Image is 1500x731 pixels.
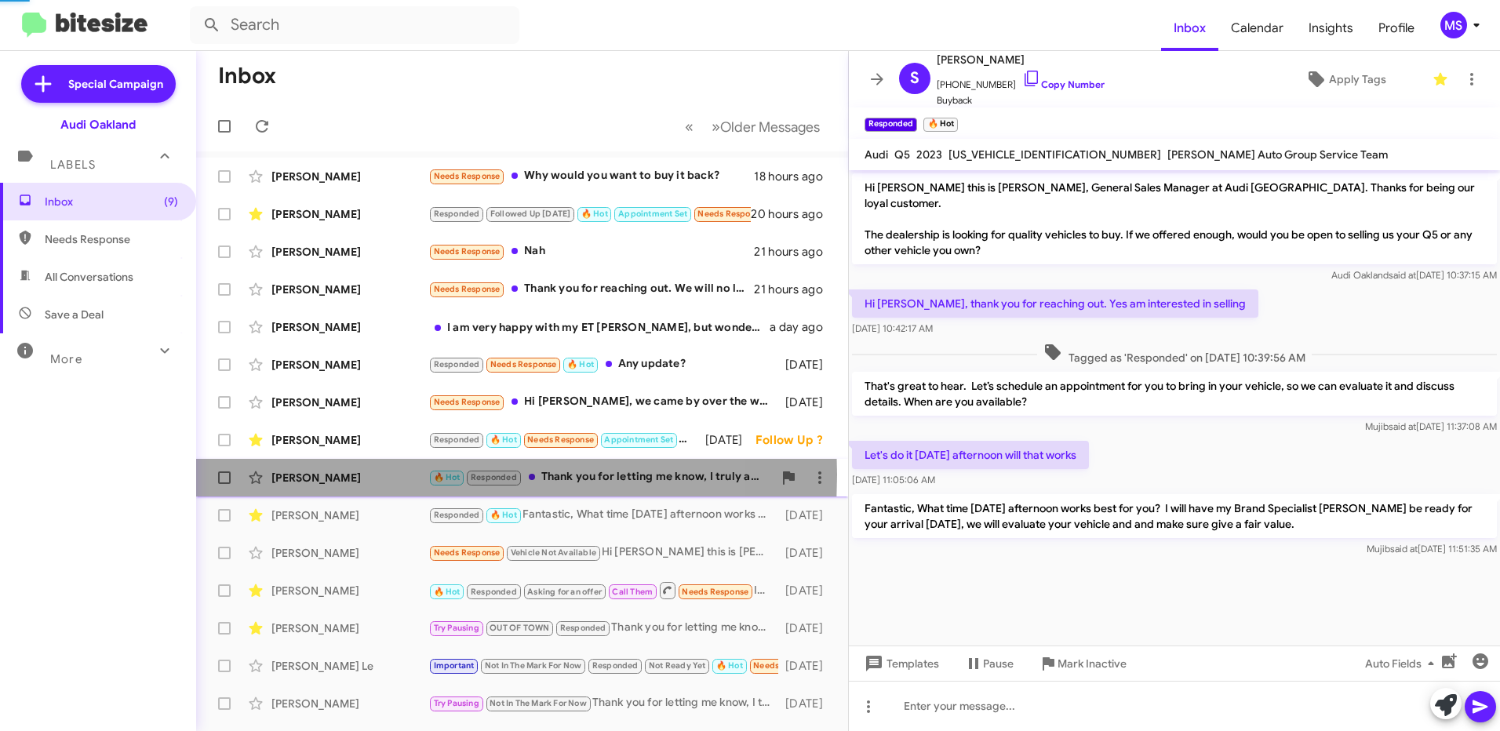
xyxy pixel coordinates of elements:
[190,6,519,44] input: Search
[1389,269,1416,281] span: said at
[428,694,778,712] div: Thank you for letting me know, I truly appreciate the update. If anything changes or you ever con...
[1366,5,1427,51] a: Profile
[1022,78,1105,90] a: Copy Number
[434,472,461,482] span: 🔥 Hot
[490,435,517,445] span: 🔥 Hot
[1296,5,1366,51] a: Insights
[1218,5,1296,51] a: Calendar
[1026,649,1139,678] button: Mark Inactive
[604,435,673,445] span: Appointment Set
[490,698,587,708] span: Not In The Mark For Now
[434,623,479,633] span: Try Pausing
[490,359,557,369] span: Needs Response
[716,660,743,671] span: 🔥 Hot
[21,65,176,103] a: Special Campaign
[755,432,836,448] div: Follow Up ?
[45,194,178,209] span: Inbox
[852,322,933,334] span: [DATE] 10:42:17 AM
[490,209,571,219] span: Followed Up [DATE]
[1167,147,1388,162] span: [PERSON_NAME] Auto Group Service Team
[271,696,428,711] div: [PERSON_NAME]
[685,117,694,136] span: «
[952,649,1026,678] button: Pause
[592,660,639,671] span: Responded
[428,619,778,637] div: Thank you for letting me know, I truly appreciate the update. If anything changes down the road, ...
[434,660,475,671] span: Important
[1353,649,1453,678] button: Auto Fields
[894,147,910,162] span: Q5
[852,474,935,486] span: [DATE] 11:05:06 AM
[511,547,596,558] span: Vehicle Not Available
[45,231,178,247] span: Needs Response
[852,494,1497,538] p: Fantastic, What time [DATE] afternoon works best for you? I will have my Brand Specialist [PERSON...
[1367,543,1497,555] span: Mujib [DATE] 11:51:35 AM
[428,506,778,524] div: Fantastic, What time [DATE] afternoon works best for you? I will have my Brand Specialist [PERSON...
[60,117,136,133] div: Audi Oakland
[702,111,829,143] button: Next
[1389,420,1416,432] span: said at
[490,623,549,633] span: OUT OF TOWN
[751,206,836,222] div: 20 hours ago
[1390,543,1418,555] span: said at
[527,587,602,597] span: Asking for an offer
[1440,12,1467,38] div: MS
[675,111,703,143] button: Previous
[271,432,428,448] div: [PERSON_NAME]
[428,656,778,675] div: S5...any sport pkg
[778,620,836,636] div: [DATE]
[434,698,479,708] span: Try Pausing
[1329,65,1386,93] span: Apply Tags
[490,510,517,520] span: 🔥 Hot
[754,282,836,297] div: 21 hours ago
[948,147,1161,162] span: [US_VEHICLE_IDENTIFICATION_NUMBER]
[852,289,1258,318] p: Hi [PERSON_NAME], thank you for reaching out. Yes am interested in selling
[428,280,754,298] div: Thank you for reaching out. We will no longer do business with your dealership due to the handlin...
[428,544,778,562] div: Hi [PERSON_NAME] this is [PERSON_NAME], General Manager at Audi [GEOGRAPHIC_DATA]. I saw you conn...
[1058,649,1127,678] span: Mark Inactive
[271,620,428,636] div: [PERSON_NAME]
[937,69,1105,93] span: [PHONE_NUMBER]
[50,352,82,366] span: More
[428,205,751,223] div: hi [PERSON_NAME] ! sorry i missed the appointment last week. are you available [DATE] ?
[676,111,829,143] nav: Page navigation example
[428,468,773,486] div: Thank you for letting me know, I truly appreciate the update. If anything changes or you ever con...
[852,372,1497,416] p: That's great to hear. Let’s schedule an appointment for you to bring in your vehicle, so we can e...
[428,319,770,335] div: I am very happy with my ET [PERSON_NAME], but wonder what it is worth right now
[434,171,501,181] span: Needs Response
[1427,12,1483,38] button: MS
[428,167,754,185] div: Why would you want to buy it back?
[567,359,594,369] span: 🔥 Hot
[861,649,939,678] span: Templates
[778,583,836,598] div: [DATE]
[271,206,428,222] div: [PERSON_NAME]
[778,395,836,410] div: [DATE]
[428,431,705,449] div: Sounds good thank you
[697,209,764,219] span: Needs Response
[754,169,836,184] div: 18 hours ago
[852,441,1089,469] p: Let's do it [DATE] afternoon will that works
[271,583,428,598] div: [PERSON_NAME]
[581,209,608,219] span: 🔥 Hot
[1161,5,1218,51] span: Inbox
[434,587,461,597] span: 🔥 Hot
[434,284,501,294] span: Needs Response
[778,357,836,373] div: [DATE]
[50,158,96,172] span: Labels
[428,393,778,411] div: Hi [PERSON_NAME], we came by over the weekend and really liked both versions of the car but don't...
[434,397,501,407] span: Needs Response
[612,587,653,597] span: Call Them
[910,66,919,91] span: S
[527,435,594,445] span: Needs Response
[778,545,836,561] div: [DATE]
[45,269,133,285] span: All Conversations
[778,658,836,674] div: [DATE]
[434,359,480,369] span: Responded
[434,435,480,445] span: Responded
[618,209,687,219] span: Appointment Set
[485,660,582,671] span: Not In The Mark For Now
[865,118,917,132] small: Responded
[471,472,517,482] span: Responded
